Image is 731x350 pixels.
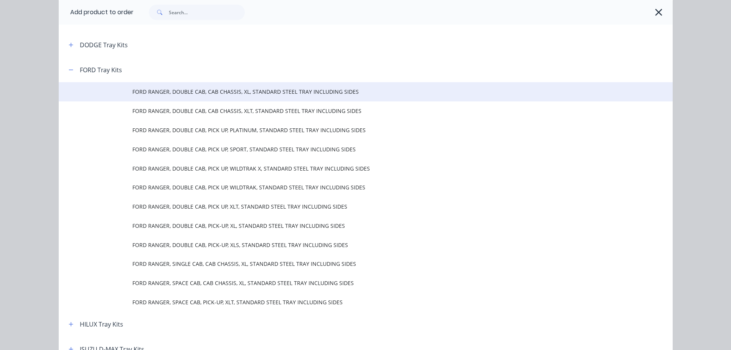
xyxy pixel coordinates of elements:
[132,202,564,211] span: FORD RANGER, DOUBLE CAB, PICK UP, XLT, STANDARD STEEL TRAY INCLUDING SIDES
[132,88,564,96] span: FORD RANGER, DOUBLE CAB, CAB CHASSIS, XL, STANDARD STEEL TRAY INCLUDING SIDES
[132,279,564,287] span: FORD RANGER, SPACE CAB, CAB CHASSIS, XL, STANDARD STEEL TRAY INCLUDING SIDES
[132,222,564,230] span: FORD RANGER, DOUBLE CAB, PICK-UP, XL, STANDARD STEEL TRAY INCLUDING SIDES
[80,65,122,75] div: FORD Tray Kits
[80,40,128,50] div: DODGE Tray Kits
[132,260,564,268] span: FORD RANGER, SINGLE CAB, CAB CHASSIS, XL, STANDARD STEEL TRAY INCLUDING SIDES
[132,145,564,153] span: FORD RANGER, DOUBLE CAB, PICK UP, SPORT, STANDARD STEEL TRAY INCLUDING SIDES
[132,107,564,115] span: FORD RANGER, DOUBLE CAB, CAB CHASSIS, XLT, STANDARD STEEL TRAY INCLUDING SIDES
[132,164,564,173] span: FORD RANGER, DOUBLE CAB, PICK UP, WILDTRAK X, STANDARD STEEL TRAY INCLUDING SIDES
[80,320,123,329] div: HILUX Tray Kits
[132,241,564,249] span: FORD RANGER, DOUBLE CAB, PICK-UP, XLS, STANDARD STEEL TRAY INCLUDING SIDES
[132,126,564,134] span: FORD RANGER, DOUBLE CAB, PICK UP, PLATINUM, STANDARD STEEL TRAY INCLUDING SIDES
[132,183,564,191] span: FORD RANGER, DOUBLE CAB, PICK UP, WILDTRAK, STANDARD STEEL TRAY INCLUDING SIDES
[169,5,245,20] input: Search...
[132,298,564,306] span: FORD RANGER, SPACE CAB, PICK-UP, XLT, STANDARD STEEL TRAY INCLUDING SIDES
